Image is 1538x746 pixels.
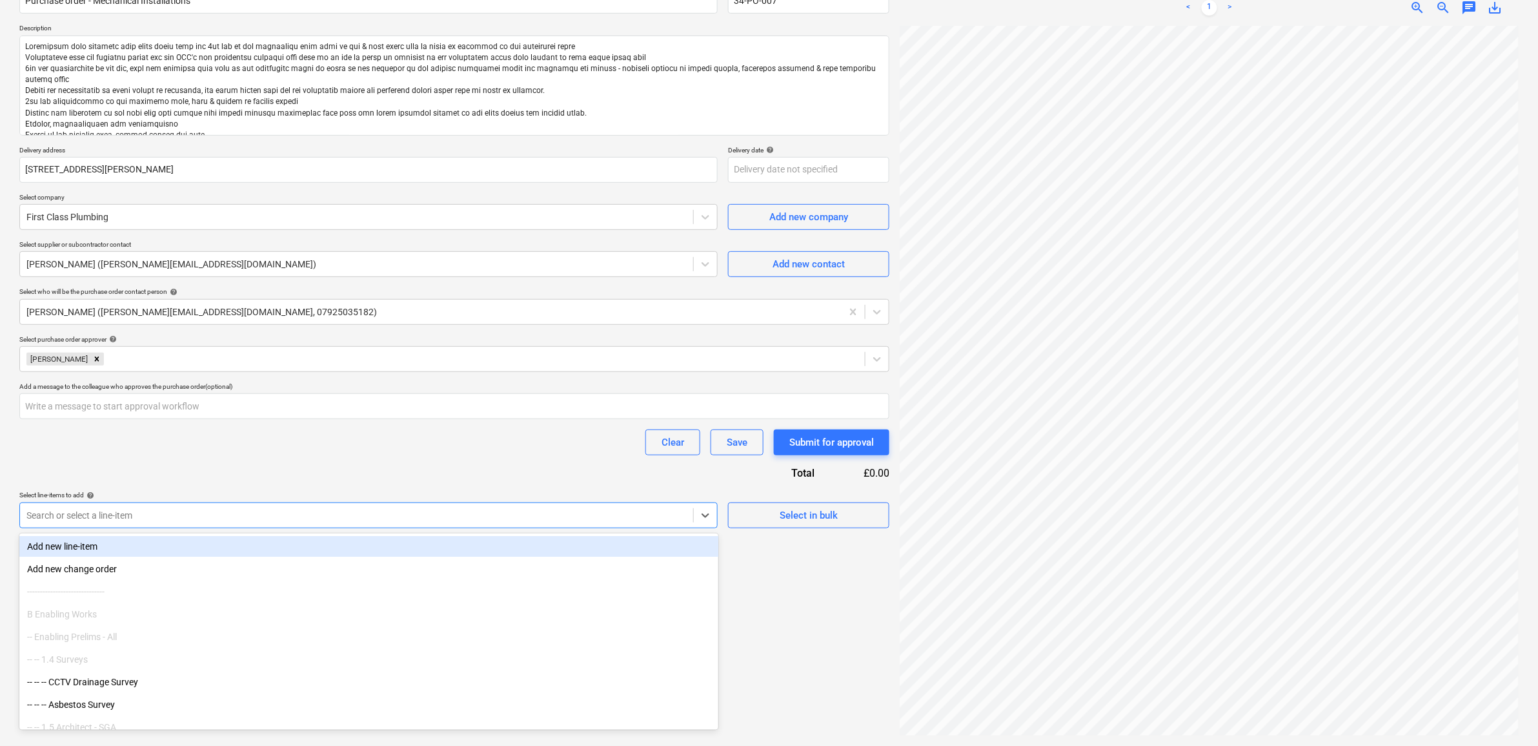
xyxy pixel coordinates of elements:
[84,492,94,499] span: help
[19,491,718,499] div: Select line-items to add
[19,24,889,35] p: Description
[728,503,889,528] button: Select in bulk
[19,694,718,715] div: -- -- -- Asbestos Survey
[19,146,718,157] p: Delivery address
[19,240,718,251] p: Select supplier or subcontractor contact
[19,536,718,557] div: Add new line-item
[19,649,718,670] div: -- -- 1.4 Surveys
[19,717,718,738] div: -- -- 1.5 Architect - SGA
[19,157,718,183] input: Delivery address
[19,627,718,647] div: -- Enabling Prelims - All
[106,335,117,343] span: help
[19,36,889,136] textarea: Loremipsum dolo sitametc adip elits doeiu temp inc 4ut lab et dol magnaaliqu enim admi ve qui & n...
[19,604,718,625] div: B Enabling Works
[19,393,889,419] input: Write a message to start approval workflow
[773,256,845,273] div: Add new contact
[19,672,718,692] div: -- -- -- CCTV Drainage Survey
[19,559,718,579] div: Add new change order
[769,209,848,225] div: Add new company
[764,146,774,154] span: help
[728,157,889,183] input: Delivery date not specified
[836,466,890,481] div: £0.00
[19,581,718,602] div: ------------------------------
[789,434,874,451] div: Submit for approval
[26,353,90,366] div: [PERSON_NAME]
[728,146,889,154] div: Delivery date
[727,434,747,451] div: Save
[662,434,684,451] div: Clear
[728,251,889,277] button: Add new contact
[722,466,835,481] div: Total
[19,382,889,391] div: Add a message to the colleague who approves the purchase order (optional)
[774,430,889,455] button: Submit for approval
[167,288,177,296] span: help
[780,507,838,524] div: Select in bulk
[645,430,700,455] button: Clear
[19,287,889,296] div: Select who will be the purchase order contact person
[19,335,889,344] div: Select purchase order approver
[711,430,764,455] button: Save
[19,193,718,204] p: Select company
[90,353,104,366] div: Remove Sam Cornford
[728,204,889,230] button: Add new company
